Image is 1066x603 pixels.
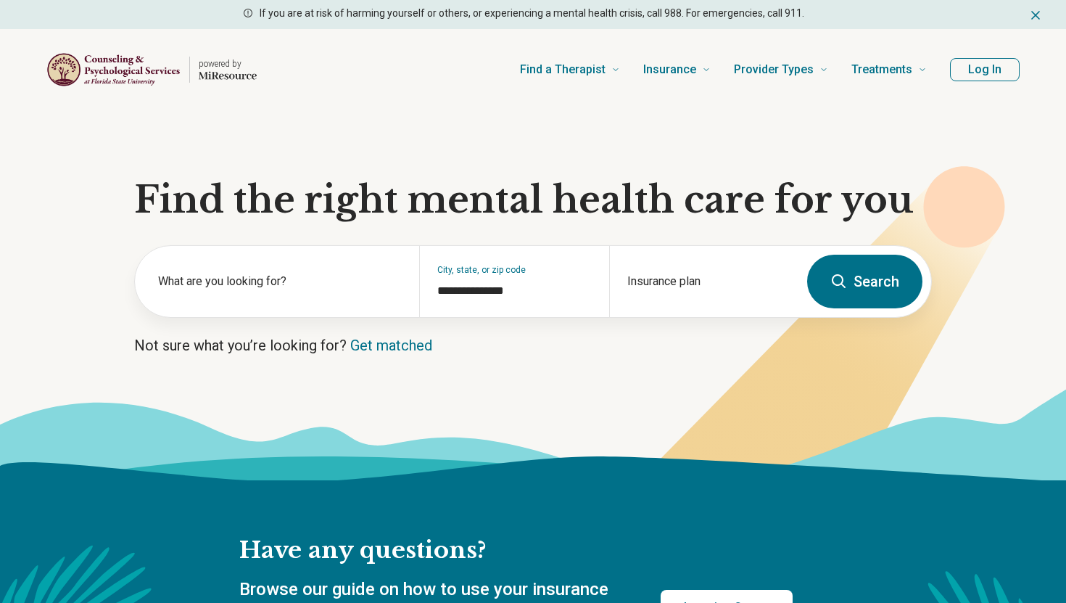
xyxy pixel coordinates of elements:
span: Treatments [851,60,912,80]
h2: Have any questions? [239,536,793,566]
span: Provider Types [734,60,814,80]
a: Home page [46,46,257,93]
span: Find a Therapist [520,60,606,80]
label: What are you looking for? [158,273,402,290]
button: Log In [950,58,1020,81]
button: Search [807,255,922,308]
a: Insurance [643,41,711,99]
h1: Find the right mental health care for you [134,179,932,222]
span: Insurance [643,60,696,80]
p: If you are at risk of harming yourself or others, or experiencing a mental health crisis, call 98... [260,6,804,21]
a: Provider Types [734,41,828,99]
p: Not sure what you’re looking for? [134,335,932,356]
a: Get matched [350,337,432,354]
a: Treatments [851,41,927,99]
a: Find a Therapist [520,41,620,99]
button: Dismiss [1028,6,1043,23]
p: powered by [199,58,257,70]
